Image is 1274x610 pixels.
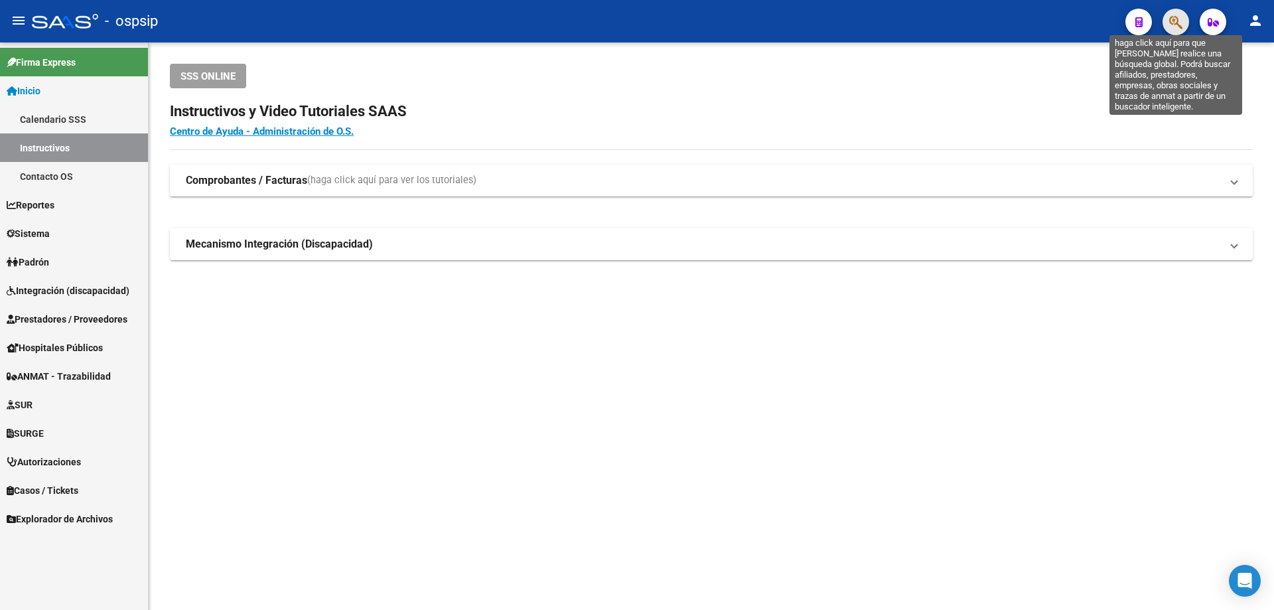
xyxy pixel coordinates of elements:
span: Padrón [7,255,49,269]
span: ANMAT - Trazabilidad [7,369,111,384]
div: Open Intercom Messenger [1229,565,1261,597]
strong: Mecanismo Integración (Discapacidad) [186,237,373,252]
span: SURGE [7,426,44,441]
mat-icon: person [1247,13,1263,29]
strong: Comprobantes / Facturas [186,173,307,188]
span: Prestadores / Proveedores [7,312,127,327]
span: Autorizaciones [7,455,81,469]
span: Reportes [7,198,54,212]
h2: Instructivos y Video Tutoriales SAAS [170,99,1253,124]
span: (haga click aquí para ver los tutoriales) [307,173,476,188]
span: Inicio [7,84,40,98]
mat-expansion-panel-header: Mecanismo Integración (Discapacidad) [170,228,1253,260]
span: SUR [7,398,33,412]
button: SSS ONLINE [170,64,246,88]
mat-expansion-panel-header: Comprobantes / Facturas(haga click aquí para ver los tutoriales) [170,165,1253,196]
span: Sistema [7,226,50,241]
span: Firma Express [7,55,76,70]
span: Integración (discapacidad) [7,283,129,298]
span: Hospitales Públicos [7,341,103,355]
a: Centro de Ayuda - Administración de O.S. [170,125,354,137]
span: - ospsip [105,7,158,36]
span: SSS ONLINE [180,70,236,82]
span: Casos / Tickets [7,483,78,498]
span: Explorador de Archivos [7,512,113,526]
mat-icon: menu [11,13,27,29]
